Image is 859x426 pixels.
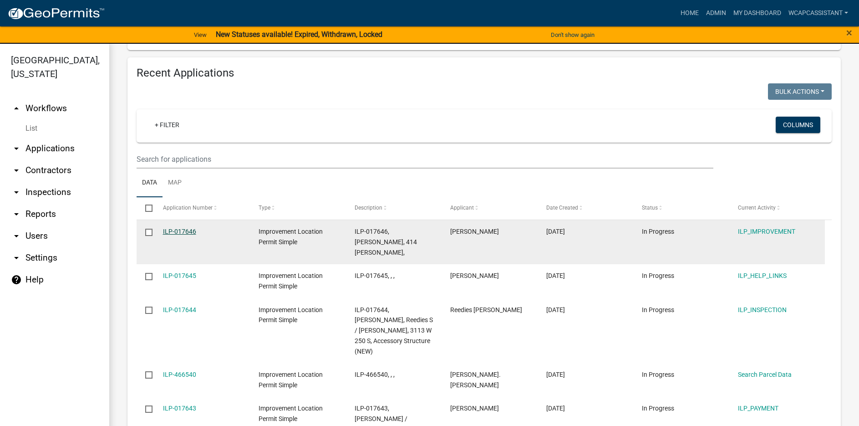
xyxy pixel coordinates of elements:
[259,205,270,211] span: Type
[537,197,633,219] datatable-header-cell: Date Created
[250,197,346,219] datatable-header-cell: Type
[546,405,565,412] span: 08/19/2025
[642,306,674,313] span: In Progress
[547,27,598,42] button: Don't show again
[11,274,22,285] i: help
[154,197,250,219] datatable-header-cell: Application Number
[163,228,196,235] a: ILP-017646
[738,306,787,313] a: ILP_INSPECTION
[355,371,395,378] span: ILP-466540, , ,
[137,150,713,169] input: Search for applications
[450,205,474,211] span: Applicant
[546,272,565,279] span: 08/21/2025
[346,197,442,219] datatable-header-cell: Description
[355,205,382,211] span: Description
[450,371,501,389] span: Laurance. Lane
[642,371,674,378] span: In Progress
[642,228,674,235] span: In Progress
[163,272,196,279] a: ILP-017645
[642,272,674,279] span: In Progress
[450,272,499,279] span: Robert J Graham
[846,26,852,39] span: ×
[677,5,702,22] a: Home
[137,67,832,80] h4: Recent Applications
[259,371,323,389] span: Improvement Location Permit Simple
[546,205,578,211] span: Date Created
[642,205,658,211] span: Status
[738,228,795,235] a: ILP_IMPROVEMENT
[768,83,832,100] button: Bulk Actions
[147,117,187,133] a: + Filter
[633,197,729,219] datatable-header-cell: Status
[738,205,776,211] span: Current Activity
[738,405,778,412] a: ILP_PAYMENT
[163,169,187,198] a: Map
[259,228,323,246] span: Improvement Location Permit Simple
[785,5,852,22] a: wcapcassistant
[11,187,22,198] i: arrow_drop_down
[546,228,565,235] span: 08/21/2025
[137,197,154,219] datatable-header-cell: Select
[11,252,22,263] i: arrow_drop_down
[259,272,323,290] span: Improvement Location Permit Simple
[11,103,22,114] i: arrow_drop_up
[450,228,499,235] span: Robert J Graham
[738,272,787,279] a: ILP_HELP_LINKS
[259,405,323,422] span: Improvement Location Permit Simple
[190,27,210,42] a: View
[216,30,382,39] strong: New Statuses available! Expired, Withdrawn, Locked
[137,169,163,198] a: Data
[702,5,730,22] a: Admin
[355,228,417,256] span: ILP-017646, Graham, Robert J, 414 W Miller,
[11,143,22,154] i: arrow_drop_down
[11,231,22,241] i: arrow_drop_down
[163,306,196,313] a: ILP-017644
[642,405,674,412] span: In Progress
[163,371,196,378] a: ILP-466540
[730,5,785,22] a: My Dashboard
[11,165,22,176] i: arrow_drop_down
[11,209,22,220] i: arrow_drop_down
[546,371,565,378] span: 08/20/2025
[738,371,792,378] a: Search Parcel Data
[846,27,852,38] button: Close
[163,205,213,211] span: Application Number
[450,405,499,412] span: Adam Neuenschwander
[729,197,825,219] datatable-header-cell: Current Activity
[450,306,522,313] span: Reedies Ginter
[546,306,565,313] span: 08/21/2025
[355,306,433,355] span: ILP-017644, Ginter, Reedies S / Mildred, 3113 W 250 S, Accessory Structure (NEW)
[259,306,323,324] span: Improvement Location Permit Simple
[163,405,196,412] a: ILP-017643
[442,197,538,219] datatable-header-cell: Applicant
[355,272,395,279] span: ILP-017645, , ,
[776,117,820,133] button: Columns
